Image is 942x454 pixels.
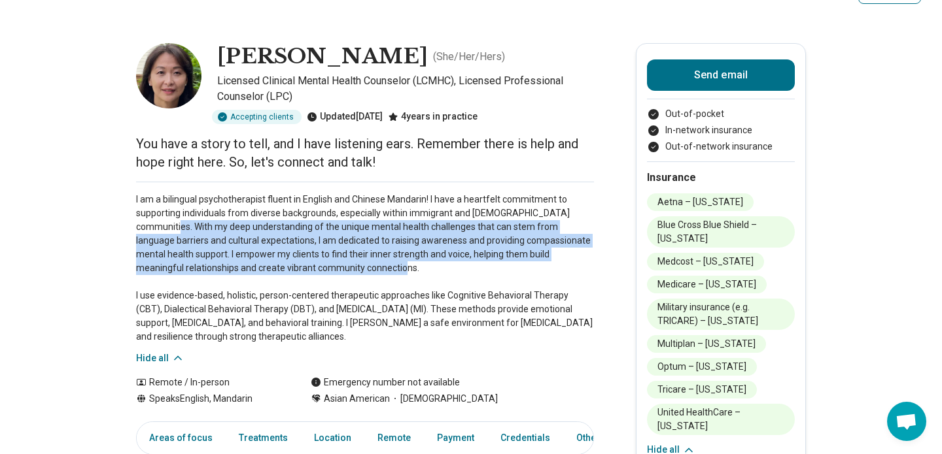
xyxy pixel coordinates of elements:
div: Accepting clients [212,110,302,124]
div: Remote / In-person [136,376,285,389]
p: ( She/Her/Hers ) [433,49,505,65]
li: Aetna – [US_STATE] [647,193,754,211]
div: Updated [DATE] [307,110,383,124]
h2: Insurance [647,170,795,186]
h1: [PERSON_NAME] [217,43,428,71]
li: Blue Cross Blue Shield – [US_STATE] [647,216,795,248]
li: Medicare – [US_STATE] [647,276,767,293]
a: Location [306,425,359,451]
span: Asian American [324,392,390,406]
p: You have a story to tell, and I have listening ears. Remember there is help and hope right here. ... [136,135,594,171]
a: Credentials [493,425,558,451]
li: Military insurance (e.g. TRICARE) – [US_STATE] [647,299,795,330]
div: Emergency number not available [311,376,460,389]
img: Cindy Huang, Licensed Clinical Mental Health Counselor (LCMHC) [136,43,201,108]
li: United HealthCare – [US_STATE] [647,404,795,435]
p: Licensed Clinical Mental Health Counselor (LCMHC), Licensed Professional Counselor (LPC) [217,73,594,105]
a: Other [568,425,616,451]
li: Optum – [US_STATE] [647,358,757,376]
div: Open chat [887,402,926,441]
p: I am a bilingual psychotherapist fluent in English and Chinese Mandarin! I have a heartfelt commi... [136,193,594,344]
li: Out-of-pocket [647,107,795,121]
li: Out-of-network insurance [647,140,795,154]
button: Hide all [136,351,184,365]
button: Send email [647,59,795,91]
a: Areas of focus [141,425,220,451]
a: Remote [370,425,419,451]
a: Payment [429,425,482,451]
ul: Payment options [647,107,795,154]
div: 4 years in practice [388,110,478,124]
span: [DEMOGRAPHIC_DATA] [390,392,498,406]
li: In-network insurance [647,123,795,137]
div: Speaks English, Mandarin [136,392,285,406]
a: Treatments [231,425,296,451]
li: Medcost – [US_STATE] [647,253,764,270]
li: Tricare – [US_STATE] [647,381,757,398]
li: Multiplan – [US_STATE] [647,335,766,353]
